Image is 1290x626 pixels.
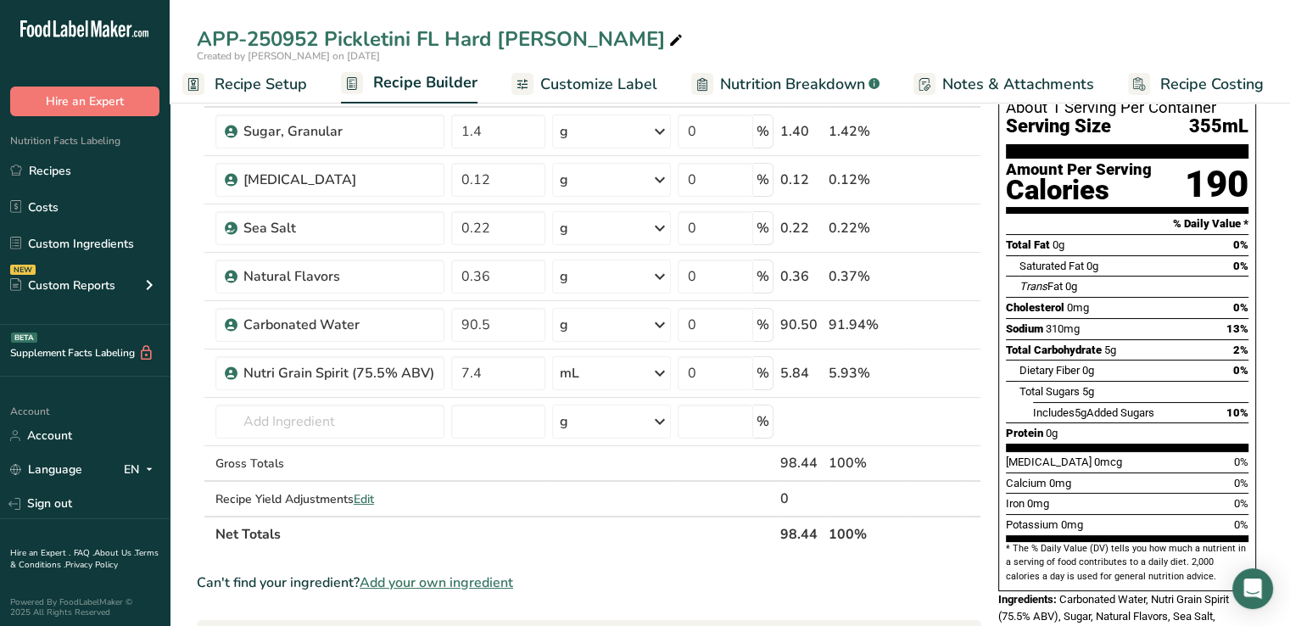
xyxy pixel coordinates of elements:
[243,170,434,190] div: [MEDICAL_DATA]
[124,460,159,480] div: EN
[1233,260,1248,272] span: 0%
[215,405,444,439] input: Add Ingredient
[1046,427,1058,439] span: 0g
[1086,260,1098,272] span: 0g
[1006,427,1043,439] span: Protein
[777,516,825,551] th: 98.44
[780,315,822,335] div: 90.50
[182,65,307,103] a: Recipe Setup
[1234,518,1248,531] span: 0%
[829,315,901,335] div: 91.94%
[780,489,822,509] div: 0
[373,71,477,94] span: Recipe Builder
[1006,214,1248,234] section: % Daily Value *
[10,455,82,484] a: Language
[1006,116,1111,137] span: Serving Size
[10,265,36,275] div: NEW
[341,64,477,104] a: Recipe Builder
[1065,280,1077,293] span: 0g
[560,218,568,238] div: g
[10,87,159,116] button: Hire an Expert
[197,573,981,593] div: Can't find your ingredient?
[1006,162,1152,178] div: Amount Per Serving
[10,277,115,294] div: Custom Reports
[1061,518,1083,531] span: 0mg
[1033,406,1154,419] span: Includes Added Sugars
[691,65,880,103] a: Nutrition Breakdown
[560,411,568,432] div: g
[829,266,901,287] div: 0.37%
[942,73,1094,96] span: Notes & Attachments
[212,516,777,551] th: Net Totals
[243,363,434,383] div: Nutri Grain Spirit (75.5% ABV)
[1006,238,1050,251] span: Total Fat
[780,266,822,287] div: 0.36
[1006,178,1152,203] div: Calories
[74,547,94,559] a: FAQ .
[243,218,434,238] div: Sea Salt
[1075,406,1086,419] span: 5g
[360,573,513,593] span: Add your own ingredient
[829,363,901,383] div: 5.93%
[1226,322,1248,335] span: 13%
[197,49,380,63] span: Created by [PERSON_NAME] on [DATE]
[1160,73,1264,96] span: Recipe Costing
[1006,542,1248,584] section: * The % Daily Value (DV) tells you how much a nutrient in a serving of food contributes to a dail...
[1128,65,1264,103] a: Recipe Costing
[354,491,374,507] span: Edit
[825,516,904,551] th: 100%
[1232,568,1273,609] div: Open Intercom Messenger
[560,170,568,190] div: g
[215,73,307,96] span: Recipe Setup
[1006,456,1092,468] span: [MEDICAL_DATA]
[1104,344,1116,356] span: 5g
[1049,477,1071,489] span: 0mg
[511,65,657,103] a: Customize Label
[720,73,865,96] span: Nutrition Breakdown
[10,547,159,571] a: Terms & Conditions .
[1233,301,1248,314] span: 0%
[1082,364,1094,377] span: 0g
[1006,344,1102,356] span: Total Carbohydrate
[215,455,444,472] div: Gross Totals
[560,315,568,335] div: g
[1233,364,1248,377] span: 0%
[1019,280,1063,293] span: Fat
[540,73,657,96] span: Customize Label
[829,453,901,473] div: 100%
[780,218,822,238] div: 0.22
[10,597,159,618] div: Powered By FoodLabelMaker © 2025 All Rights Reserved
[1027,497,1049,510] span: 0mg
[780,453,822,473] div: 98.44
[560,266,568,287] div: g
[1019,260,1084,272] span: Saturated Fat
[1226,406,1248,419] span: 10%
[1094,456,1122,468] span: 0mcg
[1234,497,1248,510] span: 0%
[560,121,568,142] div: g
[560,363,579,383] div: mL
[1233,344,1248,356] span: 2%
[1234,477,1248,489] span: 0%
[1082,385,1094,398] span: 5g
[1019,364,1080,377] span: Dietary Fiber
[65,559,118,571] a: Privacy Policy
[780,170,822,190] div: 0.12
[1189,116,1248,137] span: 355mL
[1006,518,1058,531] span: Potassium
[1053,238,1064,251] span: 0g
[913,65,1094,103] a: Notes & Attachments
[215,490,444,508] div: Recipe Yield Adjustments
[829,170,901,190] div: 0.12%
[1006,301,1064,314] span: Cholesterol
[1019,385,1080,398] span: Total Sugars
[1006,99,1248,116] div: About 1 Serving Per Container
[780,121,822,142] div: 1.40
[1046,322,1080,335] span: 310mg
[1006,497,1025,510] span: Iron
[1234,456,1248,468] span: 0%
[243,266,434,287] div: Natural Flavors
[1185,162,1248,207] div: 190
[1006,322,1043,335] span: Sodium
[829,121,901,142] div: 1.42%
